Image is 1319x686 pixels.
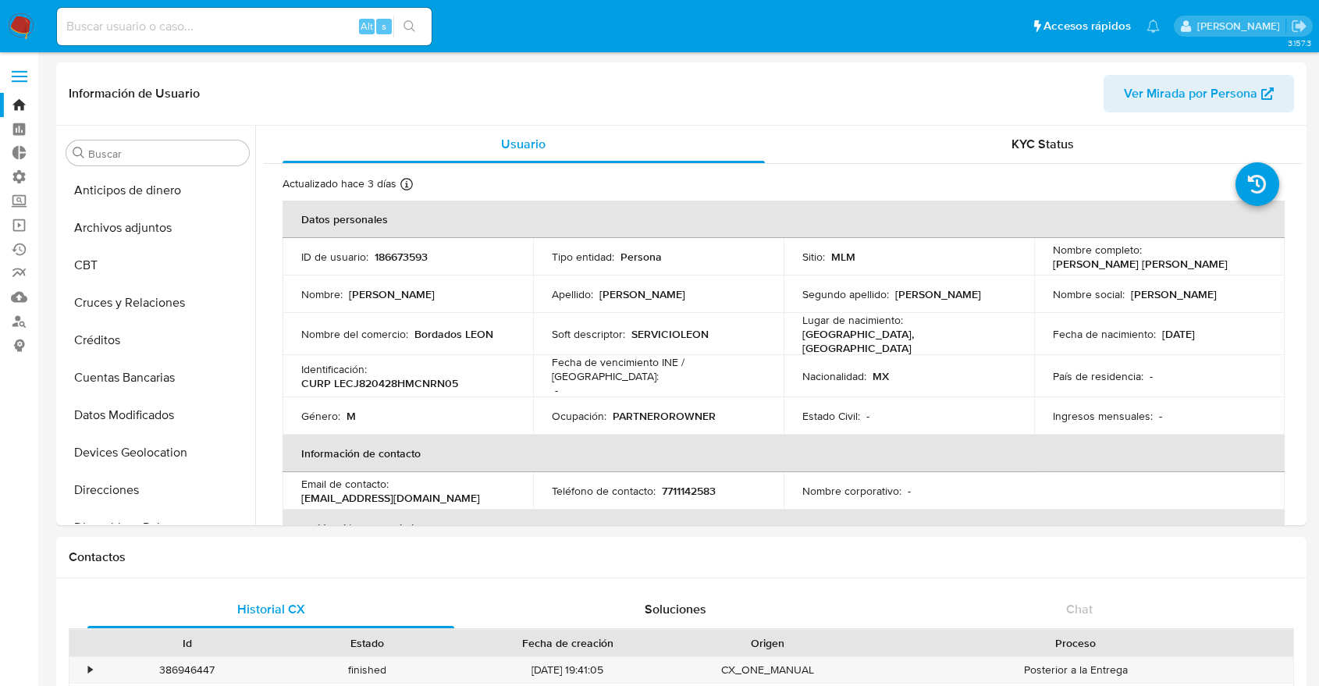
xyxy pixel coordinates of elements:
p: Persona [620,250,662,264]
div: finished [277,657,457,683]
div: [DATE] 19:41:05 [457,657,677,683]
p: - [908,484,911,498]
div: Proceso [869,635,1282,651]
div: Fecha de creación [468,635,667,651]
button: Buscar [73,147,85,159]
p: - [1150,369,1153,383]
p: [PERSON_NAME] [895,287,981,301]
p: Ingresos mensuales : [1053,409,1153,423]
p: [GEOGRAPHIC_DATA], [GEOGRAPHIC_DATA] [802,327,1009,355]
button: Dispositivos Point [60,509,255,546]
span: Usuario [501,135,546,153]
div: Estado [288,635,446,651]
p: 7711142583 [662,484,716,498]
span: KYC Status [1011,135,1074,153]
p: Nacionalidad : [802,369,866,383]
p: SERVICIOLEON [631,327,709,341]
p: Fecha de vencimiento INE / [GEOGRAPHIC_DATA] : [552,355,765,383]
p: MLM [831,250,855,264]
span: Chat [1066,600,1093,618]
p: ID de usuario : [301,250,368,264]
p: Nombre completo : [1053,243,1142,257]
button: Direcciones [60,471,255,509]
p: Soft descriptor : [552,327,625,341]
span: Accesos rápidos [1043,18,1131,34]
p: [EMAIL_ADDRESS][DOMAIN_NAME] [301,491,480,505]
p: Bordados LEON [414,327,493,341]
div: Id [108,635,266,651]
p: Nombre corporativo : [802,484,901,498]
h1: Información de Usuario [69,86,200,101]
div: • [88,663,92,677]
button: CBT [60,247,255,284]
p: Actualizado hace 3 días [283,176,396,191]
p: Sitio : [802,250,825,264]
p: Fecha de nacimiento : [1053,327,1156,341]
th: Información de contacto [283,435,1285,472]
p: [PERSON_NAME] [349,287,435,301]
button: Archivos adjuntos [60,209,255,247]
span: Soluciones [645,600,706,618]
button: Ver Mirada por Persona [1104,75,1294,112]
p: [DATE] [1162,327,1195,341]
p: - [866,409,869,423]
p: Nombre del comercio : [301,327,408,341]
p: Email de contacto : [301,477,389,491]
p: M [347,409,356,423]
a: Salir [1291,18,1307,34]
span: Ver Mirada por Persona [1124,75,1257,112]
p: Nombre social : [1053,287,1125,301]
p: - [1159,409,1162,423]
button: Créditos [60,322,255,359]
span: Alt [361,19,373,34]
div: Origen [688,635,847,651]
p: PARTNEROROWNER [613,409,716,423]
p: 186673593 [375,250,428,264]
button: Cruces y Relaciones [60,284,255,322]
th: Verificación y cumplimiento [283,510,1285,547]
span: Historial CX [237,600,305,618]
p: Identificación : [301,362,367,376]
p: Ocupación : [552,409,606,423]
button: search-icon [393,16,425,37]
p: [PERSON_NAME] [1131,287,1217,301]
span: s [382,19,386,34]
p: juan.tosini@mercadolibre.com [1197,19,1285,34]
p: Lugar de nacimiento : [802,313,903,327]
p: [PERSON_NAME] [PERSON_NAME] [1053,257,1228,271]
div: CX_ONE_MANUAL [677,657,858,683]
p: Género : [301,409,340,423]
button: Anticipos de dinero [60,172,255,209]
button: Cuentas Bancarias [60,359,255,396]
p: País de residencia : [1053,369,1143,383]
button: Datos Modificados [60,396,255,434]
p: MX [873,369,889,383]
p: - [555,383,558,397]
input: Buscar usuario o caso... [57,16,432,37]
p: Teléfono de contacto : [552,484,656,498]
h1: Contactos [69,549,1294,565]
div: Posterior a la Entrega [858,657,1293,683]
input: Buscar [88,147,243,161]
p: [PERSON_NAME] [599,287,685,301]
p: Tipo entidad : [552,250,614,264]
th: Datos personales [283,201,1285,238]
p: Segundo apellido : [802,287,889,301]
p: Estado Civil : [802,409,860,423]
p: Apellido : [552,287,593,301]
a: Notificaciones [1147,20,1160,33]
div: 386946447 [97,657,277,683]
button: Devices Geolocation [60,434,255,471]
p: Nombre : [301,287,343,301]
p: CURP LECJ820428HMCNRN05 [301,376,458,390]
